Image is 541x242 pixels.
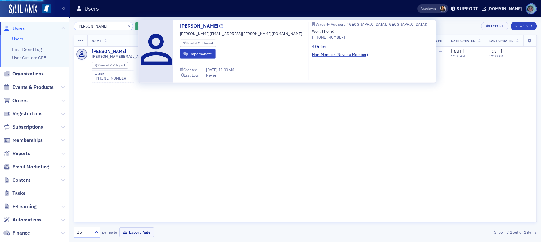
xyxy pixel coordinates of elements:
a: Waverly Advisors ([GEOGRAPHIC_DATA], [GEOGRAPHIC_DATA]) [312,22,433,26]
div: Import [98,64,125,67]
a: Registrations [3,110,42,117]
a: Non-Member (Never a Member) [312,52,373,57]
div: Created Via: Import [180,40,216,47]
a: Memberships [3,137,43,144]
span: Name [92,39,102,43]
span: 12:00 AM [218,67,234,72]
span: Orders [12,97,28,104]
input: Search… [74,22,133,30]
div: USR-13043 [127,50,180,54]
span: Last Updated [489,39,513,43]
div: Waverly Advisors ([GEOGRAPHIC_DATA], [GEOGRAPHIC_DATA]) [316,23,427,26]
button: Export [481,22,508,30]
span: Subscriptions [12,124,43,130]
button: AddFilter [135,22,161,30]
span: Reports [12,150,30,157]
span: Memberships [12,137,43,144]
button: Export Page [119,227,154,237]
img: SailAMX [9,4,37,14]
button: Impersonate [180,49,216,59]
div: Created [183,68,197,71]
span: — [439,48,442,54]
span: E-Learning [12,203,37,210]
a: [PERSON_NAME] [180,22,223,30]
a: [PHONE_NUMBER] [312,34,345,39]
div: work [95,72,127,76]
a: 4 Orders [312,43,332,49]
span: Automations [12,217,42,223]
div: [DOMAIN_NAME] [487,6,522,11]
a: Reports [3,150,30,157]
a: Organizations [3,71,44,77]
a: Email Send Log [12,47,42,52]
a: Users [3,25,25,32]
a: View Homepage [37,4,51,15]
span: Profile [526,3,537,14]
span: Tasks [12,190,25,197]
a: Email Marketing [3,163,49,170]
a: Subscriptions [3,124,43,130]
a: Orders [3,97,28,104]
div: Export [491,25,504,28]
button: × [127,23,132,29]
span: Created Via : [98,63,116,67]
div: Also [421,7,427,11]
span: Organizations [12,71,44,77]
span: [DATE] [206,67,218,72]
time: 12:00 AM [489,54,503,58]
span: [PERSON_NAME][EMAIL_ADDRESS][PERSON_NAME][DOMAIN_NAME] [180,31,302,36]
a: New User [511,22,537,30]
span: Created Via : [186,41,204,45]
a: [PHONE_NUMBER] [95,76,127,80]
span: Content [12,177,30,184]
span: [PERSON_NAME][EMAIL_ADDRESS][PERSON_NAME][DOMAIN_NAME] [92,54,180,59]
img: SailAMX [42,4,51,14]
a: Finance [3,230,30,236]
a: Automations [3,217,42,223]
a: E-Learning [3,203,37,210]
span: [DATE] [489,48,502,54]
div: Created Via: Import [92,62,128,69]
time: 12:00 AM [451,54,465,58]
span: Events & Products [12,84,54,91]
button: [DOMAIN_NAME] [482,7,524,11]
a: Events & Products [3,84,54,91]
div: Never [206,72,217,78]
strong: 1 [523,229,527,235]
div: Import [186,42,213,45]
a: Tasks [3,190,25,197]
a: User Custom CPE [12,55,46,61]
h1: Users [84,5,99,12]
span: Date Created [451,39,475,43]
span: Noma Burge [440,6,446,12]
div: 25 [77,229,91,235]
div: Work Phone: [312,28,345,40]
span: [DATE] [451,48,464,54]
div: Last Login [184,74,201,77]
strong: 1 [508,229,513,235]
span: Registrations [12,110,42,117]
a: Users [12,36,23,42]
a: Content [3,177,30,184]
span: Users [12,25,25,32]
label: per page [102,229,117,235]
a: [PERSON_NAME] [92,49,126,54]
div: Support [457,6,478,11]
span: Finance [12,230,30,236]
div: Showing out of items [387,229,537,235]
span: Email Marketing [12,163,49,170]
span: Viewing [421,7,436,11]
